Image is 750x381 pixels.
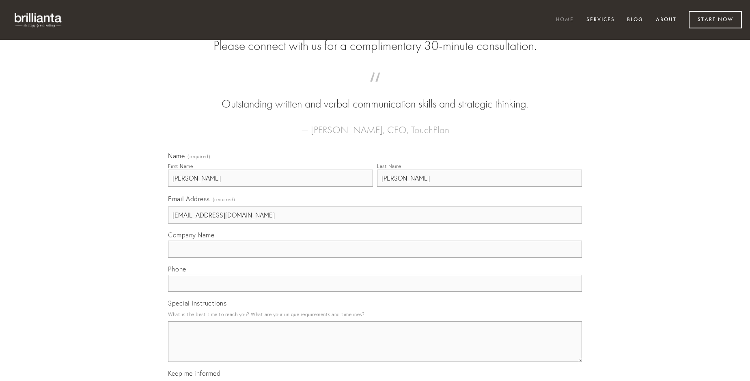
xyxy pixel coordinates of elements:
[168,152,185,160] span: Name
[181,112,569,138] figcaption: — [PERSON_NAME], CEO, TouchPlan
[168,265,186,273] span: Phone
[168,299,226,307] span: Special Instructions
[168,163,193,169] div: First Name
[377,163,401,169] div: Last Name
[168,369,220,377] span: Keep me informed
[581,13,620,27] a: Services
[168,195,210,203] span: Email Address
[651,13,682,27] a: About
[8,8,69,32] img: brillianta - research, strategy, marketing
[622,13,649,27] a: Blog
[168,231,214,239] span: Company Name
[551,13,579,27] a: Home
[168,309,582,320] p: What is the best time to reach you? What are your unique requirements and timelines?
[181,80,569,96] span: “
[213,194,235,205] span: (required)
[181,80,569,112] blockquote: Outstanding written and verbal communication skills and strategic thinking.
[168,38,582,54] h2: Please connect with us for a complimentary 30-minute consultation.
[187,154,210,159] span: (required)
[689,11,742,28] a: Start Now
